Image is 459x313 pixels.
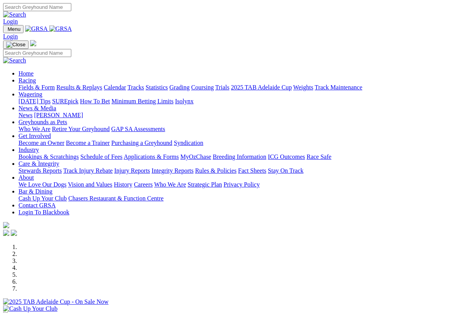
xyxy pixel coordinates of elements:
a: Statistics [146,84,168,91]
img: Cash Up Your Club [3,305,57,312]
a: Industry [18,146,39,153]
a: Grading [170,84,190,91]
a: Injury Reports [114,167,150,174]
img: twitter.svg [11,230,17,236]
a: Purchasing a Greyhound [111,140,172,146]
a: Calendar [104,84,126,91]
a: Track Maintenance [315,84,362,91]
a: Who We Are [18,126,50,132]
div: Industry [18,153,456,160]
a: Results & Replays [56,84,102,91]
a: Stay On Track [268,167,303,174]
a: Race Safe [306,153,331,160]
span: Menu [8,26,20,32]
a: Applications & Forms [124,153,179,160]
a: Get Involved [18,133,51,139]
a: Racing [18,77,36,84]
div: Greyhounds as Pets [18,126,456,133]
a: Become a Trainer [66,140,110,146]
a: Become an Owner [18,140,64,146]
a: Trials [215,84,229,91]
div: Care & Integrity [18,167,456,174]
img: GRSA [49,25,72,32]
input: Search [3,3,71,11]
a: Vision and Values [68,181,112,188]
button: Toggle navigation [3,40,29,49]
a: Rules & Policies [195,167,237,174]
a: GAP SA Assessments [111,126,165,132]
img: Close [6,42,25,48]
a: Fields & Form [18,84,55,91]
a: Care & Integrity [18,160,59,167]
a: Bar & Dining [18,188,52,195]
a: Cash Up Your Club [18,195,67,202]
a: Careers [134,181,153,188]
a: Retire Your Greyhound [52,126,110,132]
div: Wagering [18,98,456,105]
a: Stewards Reports [18,167,62,174]
a: Login To Blackbook [18,209,69,215]
a: SUREpick [52,98,78,104]
img: GRSA [25,25,48,32]
a: Contact GRSA [18,202,55,209]
img: logo-grsa-white.png [30,40,36,46]
img: 2025 TAB Adelaide Cup - On Sale Now [3,298,109,305]
a: [PERSON_NAME] [34,112,83,118]
a: Integrity Reports [151,167,193,174]
a: Coursing [191,84,214,91]
a: Fact Sheets [238,167,266,174]
a: Login [3,18,18,25]
div: About [18,181,456,188]
a: Schedule of Fees [80,153,122,160]
input: Search [3,49,71,57]
a: How To Bet [80,98,110,104]
a: Home [18,70,34,77]
a: 2025 TAB Adelaide Cup [231,84,292,91]
a: News & Media [18,105,56,111]
div: Bar & Dining [18,195,456,202]
a: [DATE] Tips [18,98,50,104]
img: Search [3,57,26,64]
a: Minimum Betting Limits [111,98,173,104]
button: Toggle navigation [3,25,24,33]
a: Greyhounds as Pets [18,119,67,125]
a: Weights [293,84,313,91]
a: News [18,112,32,118]
div: Get Involved [18,140,456,146]
a: History [114,181,132,188]
a: Bookings & Scratchings [18,153,79,160]
a: Track Injury Rebate [63,167,113,174]
a: MyOzChase [180,153,211,160]
a: Chasers Restaurant & Function Centre [68,195,163,202]
a: Tracks [128,84,144,91]
a: Wagering [18,91,42,98]
a: ICG Outcomes [268,153,305,160]
a: Strategic Plan [188,181,222,188]
a: Privacy Policy [224,181,260,188]
a: Breeding Information [213,153,266,160]
div: Racing [18,84,456,91]
a: Syndication [174,140,203,146]
a: We Love Our Dogs [18,181,66,188]
a: Isolynx [175,98,193,104]
a: Login [3,33,18,40]
a: About [18,174,34,181]
img: facebook.svg [3,230,9,236]
img: logo-grsa-white.png [3,222,9,228]
img: Search [3,11,26,18]
div: News & Media [18,112,456,119]
a: Who We Are [154,181,186,188]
